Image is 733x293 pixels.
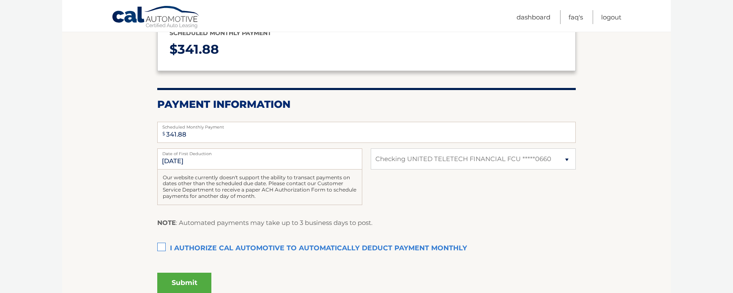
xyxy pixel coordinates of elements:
p: Scheduled monthly payment [170,28,563,38]
input: Payment Date [157,148,362,170]
label: Scheduled Monthly Payment [157,122,576,129]
div: Our website currently doesn't support the ability to transact payments on dates other than the sc... [157,170,362,205]
strong: NOTE [157,219,176,227]
h2: Payment Information [157,98,576,111]
button: Submit [157,273,211,293]
label: Date of First Deduction [157,148,362,155]
a: Logout [601,10,621,24]
input: Payment Amount [157,122,576,143]
label: I authorize cal automotive to automatically deduct payment monthly [157,240,576,257]
a: Dashboard [517,10,550,24]
a: FAQ's [569,10,583,24]
a: Cal Automotive [112,5,200,30]
p: : Automated payments may take up to 3 business days to post. [157,217,372,228]
p: $ [170,38,563,61]
span: 341.88 [178,41,219,57]
span: $ [160,124,168,143]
